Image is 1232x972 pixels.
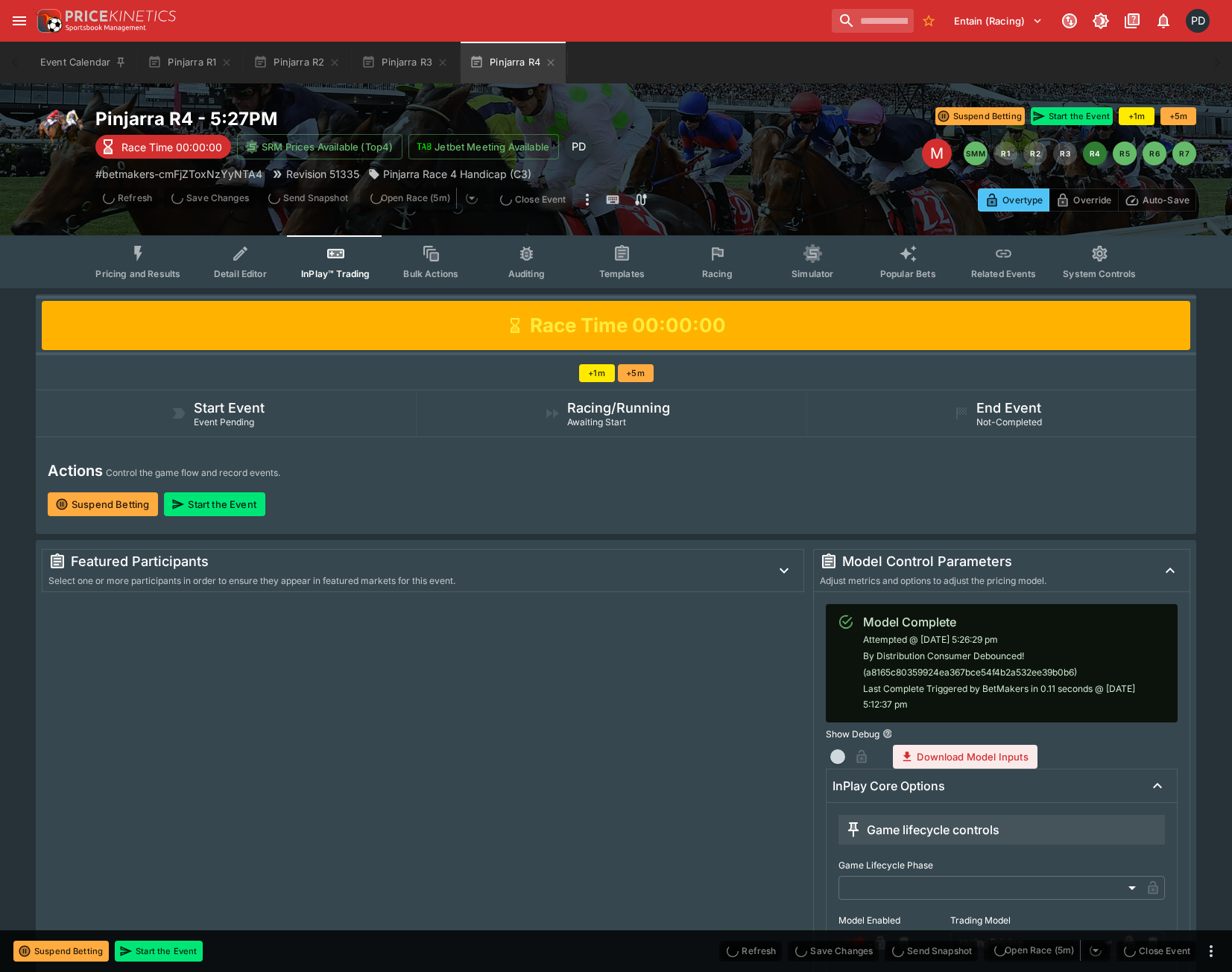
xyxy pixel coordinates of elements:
img: horse_racing.png [36,107,83,155]
button: R7 [1172,142,1196,165]
div: Edit Meeting [922,139,952,168]
button: R3 [1053,142,1077,165]
div: Paul Di Cioccio [565,133,592,160]
h2: Copy To Clipboard [95,107,646,130]
span: Event Pending [194,416,254,428]
button: Start the Event [115,941,203,962]
h1: Race Time 00:00:00 [530,313,726,338]
label: Model Enabled [838,909,941,931]
p: Copy To Clipboard [95,166,262,182]
button: R2 [1023,142,1047,165]
div: split button [984,940,1111,961]
button: Overtype [978,188,1049,212]
button: Suspend Betting [935,107,1025,125]
p: Race Time 00:00:00 [121,139,222,155]
button: Pinjarra R2 [244,42,350,83]
button: Suspend Betting [13,941,109,962]
img: PriceKinetics Logo [33,6,63,36]
button: SMM [964,142,988,165]
button: Show Debug [882,728,893,739]
div: Start From [978,188,1196,212]
button: Pinjarra R1 [139,42,241,83]
span: Pricing and Results [95,268,180,279]
img: jetbet-logo.svg [417,139,432,154]
div: Event type filters [83,235,1148,288]
button: Toggle light/dark mode [1087,7,1114,34]
button: more [578,188,596,212]
button: Event Calendar [31,42,136,83]
button: Connected to PK [1056,7,1083,34]
button: Jetbet Meeting Available [408,134,559,159]
button: Notifications [1150,7,1177,34]
p: Override [1073,192,1111,208]
button: Start the Event [1031,107,1113,125]
span: Detail Editor [214,268,267,279]
input: search [832,9,914,33]
p: Pinjarra Race 4 Handicap (C3) [383,166,531,182]
img: Sportsbook Management [66,25,146,31]
span: Racing [702,268,733,279]
button: R4 [1083,142,1107,165]
span: Not-Completed [976,416,1042,428]
button: Paul Dicioccio [1181,4,1214,37]
span: Awaiting Start [567,416,626,428]
button: Override [1049,188,1118,212]
button: SRM Prices Available (Top4) [237,134,402,159]
button: Select Tenant [945,9,1052,33]
div: Paul Dicioccio [1186,9,1210,33]
button: more [1202,942,1220,960]
span: Templates [599,268,645,279]
nav: pagination navigation [964,142,1196,165]
button: Download Model Inputs [893,745,1037,769]
span: Adjust metrics and options to adjust the pricing model. [820,575,1046,586]
img: PriceKinetics [66,10,176,22]
span: Related Events [971,268,1036,279]
button: Documentation [1119,7,1146,34]
button: +5m [1160,107,1196,125]
h4: Actions [48,461,103,480]
span: Simulator [792,268,833,279]
button: open drawer [6,7,33,34]
h5: End Event [976,399,1041,416]
p: Revision 51335 [286,166,359,182]
span: Select one or more participants in order to ensure they appear in featured markets for this event. [48,575,455,586]
span: Bulk Actions [403,268,458,279]
button: +5m [618,364,654,382]
div: Featured Participants [48,553,759,571]
span: Attempted @ [DATE] 5:26:29 pm By Distribution Consumer Debounced! (a8165c80359924ea367bce54f4b2a5... [863,634,1135,711]
label: Trading Model [950,909,1165,931]
button: No Bookmarks [917,9,941,33]
p: Control the game flow and record events. [106,466,280,480]
span: Auditing [508,268,545,279]
button: R6 [1143,142,1166,165]
h6: InPlay Core Options [833,778,945,794]
span: InPlay™ Trading [301,268,370,279]
h5: Start Event [194,399,265,416]
div: split button [360,188,487,209]
p: Auto-Save [1143,192,1190,208]
p: Overtype [1002,192,1043,208]
div: Model Control Parameters [820,553,1145,571]
p: Show Debug [826,728,879,740]
button: Pinjarra R3 [353,42,458,83]
button: +1m [579,364,615,382]
label: Game Lifecycle Phase [838,854,1165,876]
button: Suspend Betting [48,492,158,516]
div: Pinjarra Race 4 Handicap (C3) [368,166,531,182]
h5: Racing/Running [567,399,670,416]
button: Pinjarra R4 [461,42,566,83]
div: Model Complete [863,613,1166,631]
button: R1 [994,142,1017,165]
button: R5 [1113,142,1137,165]
button: Auto-Save [1118,188,1196,212]
span: Popular Bets [880,268,936,279]
button: Start the Event [164,492,265,516]
div: Game lifecycle controls [844,821,999,839]
button: +1m [1119,107,1154,125]
span: System Controls [1063,268,1136,279]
